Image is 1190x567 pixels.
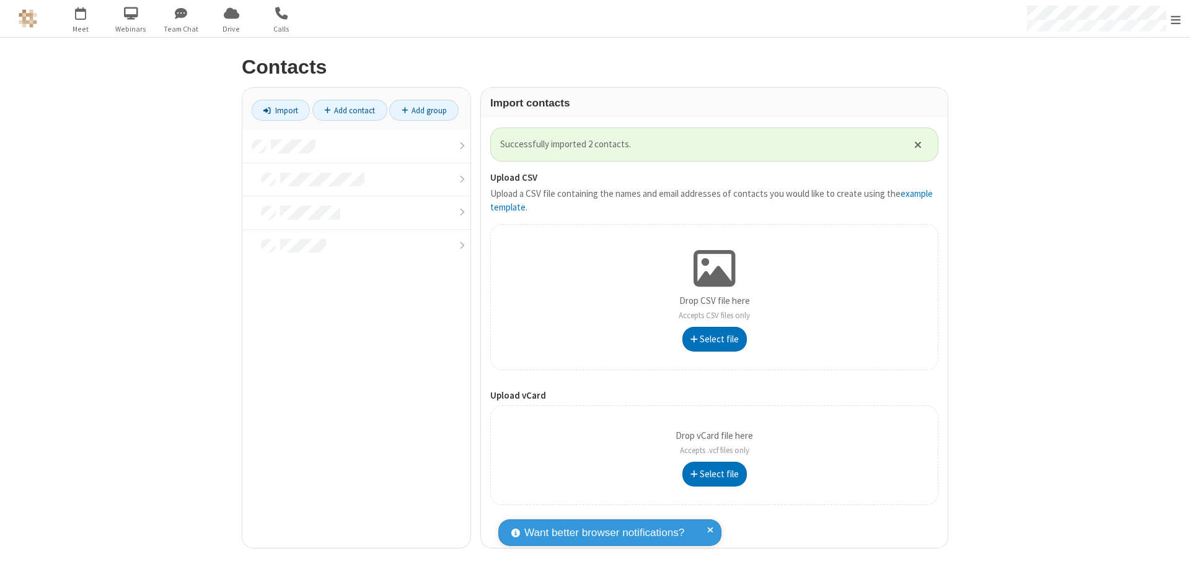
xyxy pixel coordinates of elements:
button: Close alert [908,135,928,154]
button: Select file [682,462,747,487]
label: Upload vCard [490,389,938,403]
span: Accepts .vcf files only [680,445,749,456]
label: Upload CSV [490,171,938,185]
button: Select file [682,327,747,352]
a: Import [252,100,310,121]
span: Successfully imported 2 contacts. [500,137,899,152]
span: Webinars [108,24,154,35]
span: Calls [258,24,305,35]
h3: Import contacts [490,97,938,109]
img: QA Selenium DO NOT DELETE OR CHANGE [19,9,37,28]
span: Want better browser notifications? [524,525,684,541]
a: Add group [389,100,459,121]
span: Team Chat [158,24,205,35]
p: Upload a CSV file containing the names and email addresses of contacts you would like to create u... [490,187,938,215]
h2: Contacts [242,56,948,78]
a: Add contact [312,100,387,121]
span: Accepts CSV files only [679,310,750,321]
p: Drop vCard file here [676,429,753,457]
p: Drop CSV file here [679,294,750,322]
span: Drive [208,24,255,35]
span: Meet [58,24,104,35]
